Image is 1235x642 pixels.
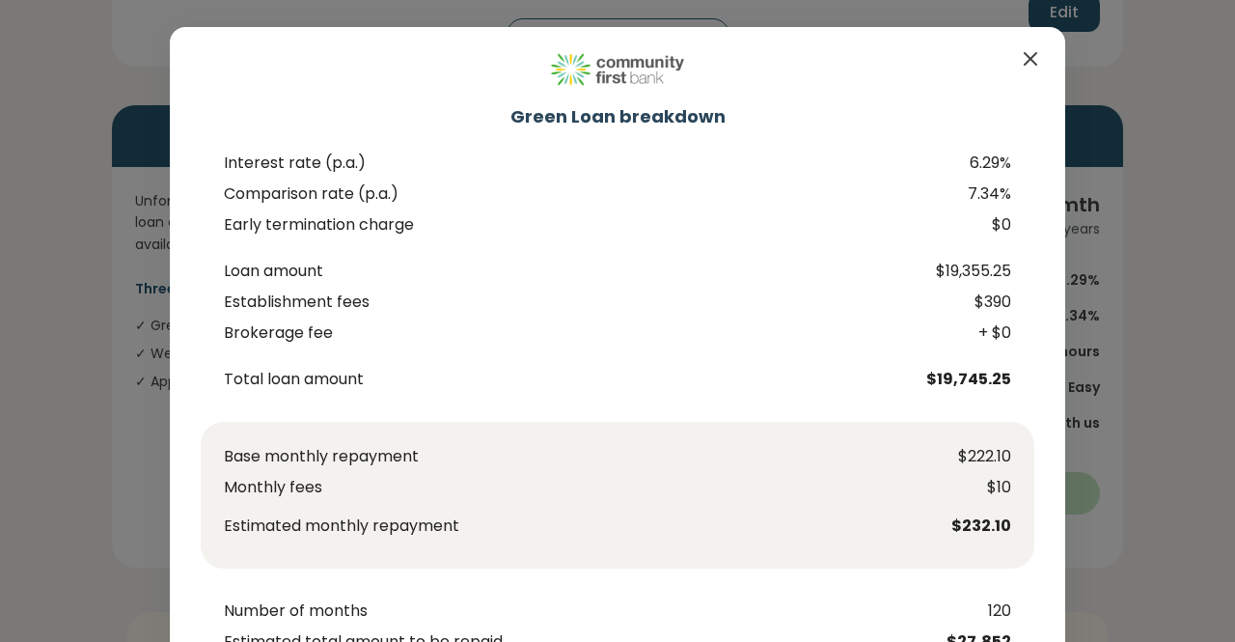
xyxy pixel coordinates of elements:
span: 7.34% [938,182,1034,206]
span: Number of months [224,600,938,623]
span: $390 [938,291,1034,314]
span: Early termination charge [224,213,938,237]
span: Comparison rate (p.a.) [224,182,938,206]
span: Estimated monthly repayment [224,515,915,538]
button: Close [1019,46,1042,70]
span: Monthly fees [224,476,915,499]
span: $0 [938,213,1034,237]
span: 6.29% [938,152,1034,175]
iframe: Chat Widget [1139,549,1235,642]
span: $10 [915,476,1011,499]
span: $19,745.25 [926,368,1034,391]
span: 120 [938,600,1034,623]
span: $232.10 [915,515,1011,538]
span: Loan amount [224,260,936,283]
span: $222.10 [915,445,1011,468]
span: Interest rate (p.a.) [224,152,938,175]
img: Lender Logo [550,50,685,89]
span: Total loan amount [224,368,926,391]
span: Brokerage fee [224,321,938,345]
span: Establishment fees [224,291,938,314]
span: Base monthly repayment [224,445,915,468]
h2: Green Loan breakdown [201,104,1034,128]
span: $19,355.25 [936,260,1034,283]
span: + $0 [938,321,1034,345]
